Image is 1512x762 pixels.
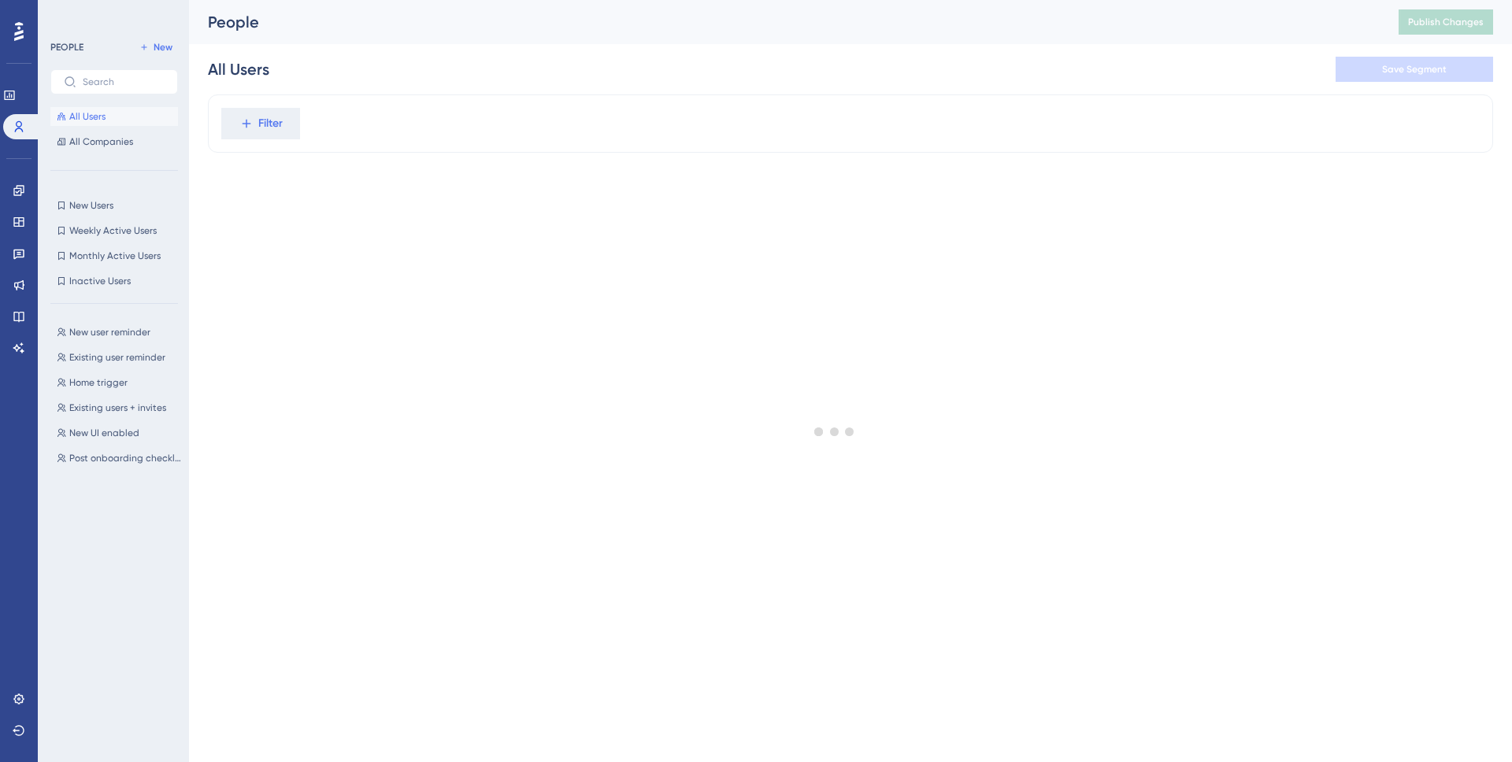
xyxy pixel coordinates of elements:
[69,275,131,287] span: Inactive Users
[50,221,178,240] button: Weekly Active Users
[1408,16,1484,28] span: Publish Changes
[50,107,178,126] button: All Users
[208,58,269,80] div: All Users
[69,110,106,123] span: All Users
[50,41,83,54] div: PEOPLE
[50,196,178,215] button: New Users
[50,373,187,392] button: Home trigger
[69,427,139,439] span: New UI enabled
[83,76,165,87] input: Search
[1382,63,1447,76] span: Save Segment
[69,135,133,148] span: All Companies
[50,449,187,468] button: Post onboarding checklist segment
[50,398,187,417] button: Existing users + invites
[50,132,178,151] button: All Companies
[50,272,178,290] button: Inactive Users
[69,326,150,338] span: New user reminder
[50,323,187,342] button: New user reminder
[154,41,172,54] span: New
[1336,57,1493,82] button: Save Segment
[1399,9,1493,35] button: Publish Changes
[69,351,165,364] span: Existing user reminder
[50,246,178,265] button: Monthly Active Users
[50,424,187,442] button: New UI enabled
[50,348,187,367] button: Existing user reminder
[69,452,181,464] span: Post onboarding checklist segment
[208,11,1359,33] div: People
[134,38,178,57] button: New
[69,401,166,414] span: Existing users + invites
[69,224,157,237] span: Weekly Active Users
[69,250,161,262] span: Monthly Active Users
[69,199,113,212] span: New Users
[69,376,128,389] span: Home trigger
